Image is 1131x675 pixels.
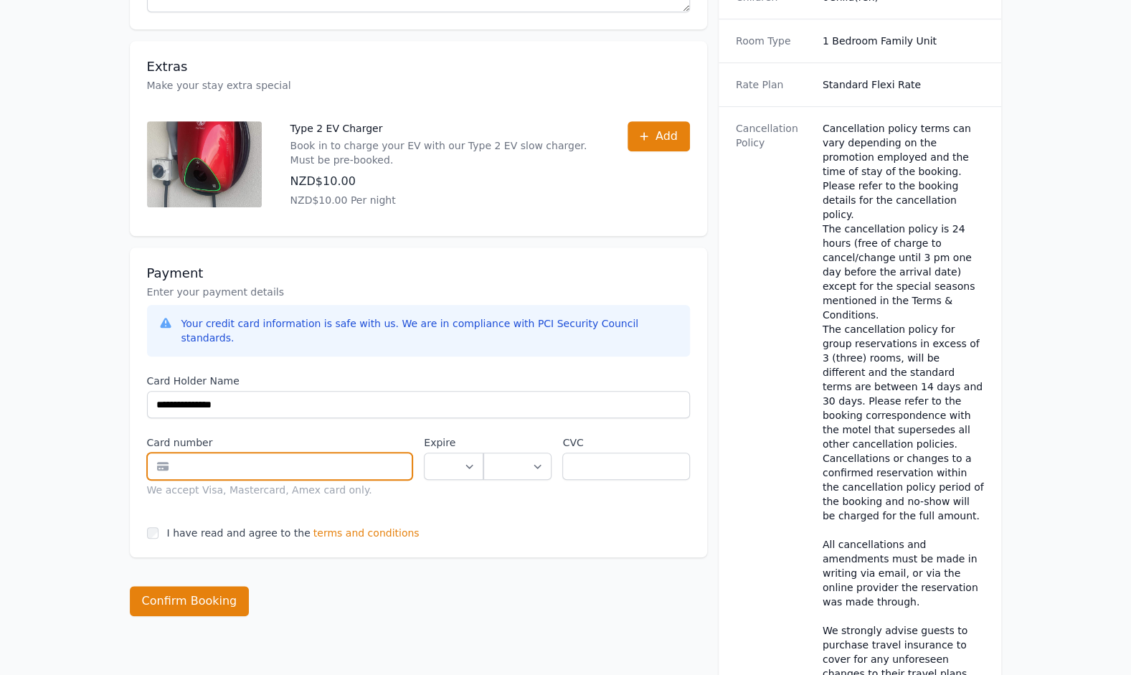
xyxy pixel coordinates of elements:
[290,138,599,167] p: Book in to charge your EV with our Type 2 EV slow charger. Must be pre-booked.
[313,526,420,540] span: terms and conditions
[147,435,413,450] label: Card number
[736,34,811,48] dt: Room Type
[628,121,690,151] button: Add
[147,374,690,388] label: Card Holder Name
[483,435,551,450] label: .
[736,77,811,92] dt: Rate Plan
[181,316,678,345] div: Your credit card information is safe with us. We are in compliance with PCI Security Council stan...
[147,285,690,299] p: Enter your payment details
[290,193,599,207] p: NZD$10.00 Per night
[562,435,689,450] label: CVC
[147,483,413,497] div: We accept Visa, Mastercard, Amex card only.
[823,34,985,48] dd: 1 Bedroom Family Unit
[147,78,690,93] p: Make your stay extra special
[823,77,985,92] dd: Standard Flexi Rate
[656,128,678,145] span: Add
[424,435,483,450] label: Expire
[167,527,311,539] label: I have read and agree to the
[130,586,250,616] button: Confirm Booking
[147,121,262,207] img: Type 2 EV Charger
[147,265,690,282] h3: Payment
[147,58,690,75] h3: Extras
[290,173,599,190] p: NZD$10.00
[290,121,599,136] p: Type 2 EV Charger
